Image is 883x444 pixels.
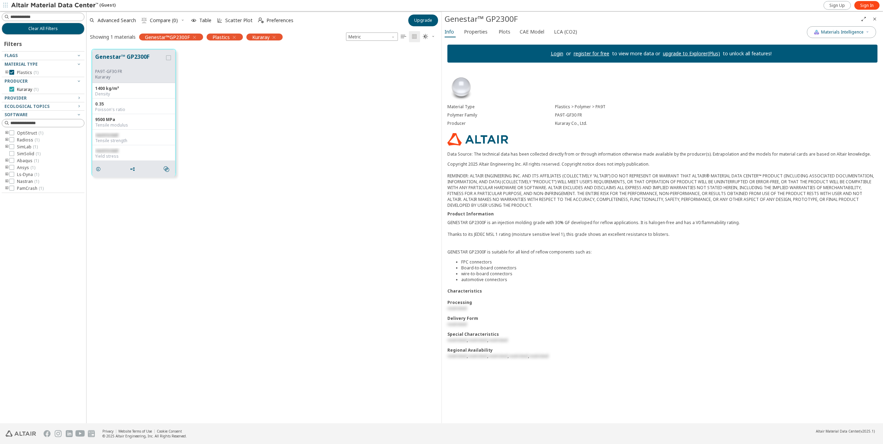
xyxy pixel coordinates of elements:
span: restricted [488,337,508,343]
div: Regional Availability [447,347,877,353]
span: ( 1 ) [38,130,43,136]
div: PA9T-GF30 FR [555,112,877,118]
div: © 2025 Altair Engineering, Inc. All Rights Reserved. [102,434,187,438]
div: 0.35 [95,101,172,107]
button: Close [869,13,880,25]
button: Upgrade [408,15,438,26]
a: Sign In [854,1,880,10]
i:  [142,18,147,23]
i:  [423,34,428,39]
span: Upgrade [414,18,432,23]
li: Board-to-board connectors [461,265,877,271]
span: restricted [447,305,467,311]
div: Filters [2,35,25,51]
p: Kuraray [95,74,165,80]
button: Provider [2,94,84,102]
button: Flags [2,52,84,60]
div: 1400 kg/m³ [95,86,172,91]
div: Product Information [447,211,877,217]
span: Nastran [17,179,39,184]
i: toogle group [4,144,9,150]
span: ( 1 ) [34,172,39,177]
span: Clear All Filters [28,26,58,31]
span: Plots [499,26,510,37]
a: Website Terms of Use [118,429,152,434]
span: restricted [468,337,487,343]
div: Showing 1 materials [90,34,136,40]
button: Software [2,111,84,119]
div: Producer [447,121,555,126]
span: Plastics [17,70,38,75]
span: Altair Material Data Center [816,429,859,434]
a: Cookie Consent [157,429,182,434]
span: Info [445,26,454,37]
li: FPC connectors [461,259,877,265]
span: ( 1 ) [34,158,39,164]
div: , , [447,337,877,343]
div: Yield stress [95,154,172,159]
div: Poisson's ratio [95,107,172,112]
div: Density [95,91,172,97]
span: ( 1 ) [36,151,40,157]
span: Materials Intelligence [821,29,864,35]
span: restricted [509,353,528,359]
span: restricted [95,148,118,154]
i:  [164,166,169,172]
a: Login [551,50,563,57]
button: Share [127,162,141,176]
p: to unlock all features! [720,50,774,57]
i: toogle group [4,137,9,143]
button: Table View [398,31,409,42]
img: Logo - Provider [447,133,508,146]
span: ( 1 ) [39,185,44,191]
button: Tile View [409,31,420,42]
a: upgrade to Explorer(Plus) [663,50,720,57]
span: Software [4,112,28,118]
i: toogle group [4,158,9,164]
i: toogle group [4,165,9,170]
div: 9500 MPa [95,117,172,122]
i:  [258,18,264,23]
span: Ansys [17,165,35,170]
span: Metric [346,33,398,41]
div: Processing [447,299,877,305]
i:  [401,34,406,39]
span: Compare (0) [150,18,178,23]
div: Kuraray Co., Ltd. [555,121,877,126]
div: Tensile strength [95,138,172,144]
div: Genestar™ GP2300F [445,13,858,25]
span: Sign Up [829,3,845,8]
img: Material Type Image [447,74,475,101]
i: toogle group [4,186,9,191]
div: Plastics > Polymer > PA9T [555,104,877,110]
span: Ls-Dyna [17,172,39,177]
span: restricted [447,337,467,343]
i: toogle group [4,130,9,136]
span: PamCrash [17,186,44,191]
span: ( 1 ) [34,178,39,184]
div: Tensile modulus [95,122,172,128]
div: PA9T-GF30 FR [95,69,165,74]
button: Clear All Filters [2,23,84,35]
span: Flags [4,53,18,58]
span: ( 1 ) [30,165,35,170]
button: Details [92,162,107,176]
span: Ecological Topics [4,103,49,109]
button: Genestar™ GP2300F [95,53,165,69]
div: (v2025.1) [816,429,875,434]
span: Producer [4,78,28,84]
span: Provider [4,95,27,101]
span: OptiStruct [17,130,43,136]
div: (Guest) [11,2,116,9]
div: Delivery Form [447,315,877,321]
button: Theme [420,31,438,42]
span: Preferences [266,18,293,23]
button: Producer [2,77,84,85]
span: restricted [95,132,118,138]
span: Material Type [4,61,38,67]
span: Properties [464,26,488,37]
span: Advanced Search [98,18,136,23]
span: Radioss [17,137,39,143]
div: grid [87,44,441,424]
a: register for free [574,50,609,57]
